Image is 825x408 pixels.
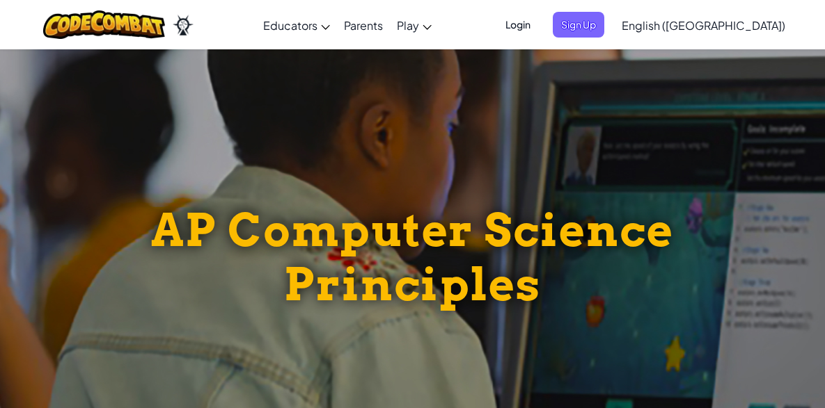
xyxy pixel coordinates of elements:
[256,6,337,44] a: Educators
[337,6,390,44] a: Parents
[43,10,165,39] img: CodeCombat logo
[51,203,775,311] h1: AP Computer Science Principles
[553,12,604,38] button: Sign Up
[397,18,419,33] span: Play
[497,12,539,38] button: Login
[615,6,792,44] a: English ([GEOGRAPHIC_DATA])
[390,6,439,44] a: Play
[263,18,317,33] span: Educators
[172,15,194,35] img: Ozaria
[622,18,785,33] span: English ([GEOGRAPHIC_DATA])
